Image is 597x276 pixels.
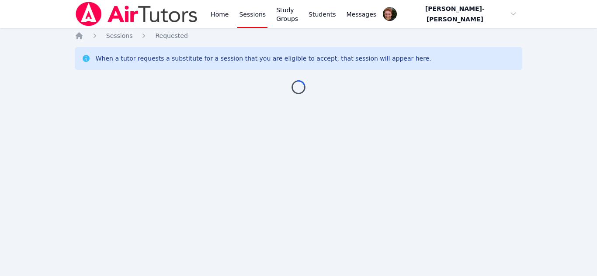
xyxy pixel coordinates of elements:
[106,32,133,39] span: Sessions
[155,31,187,40] a: Requested
[96,54,431,63] div: When a tutor requests a substitute for a session that you are eligible to accept, that session wi...
[155,32,187,39] span: Requested
[75,31,523,40] nav: Breadcrumb
[347,10,377,19] span: Messages
[75,2,198,26] img: Air Tutors
[106,31,133,40] a: Sessions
